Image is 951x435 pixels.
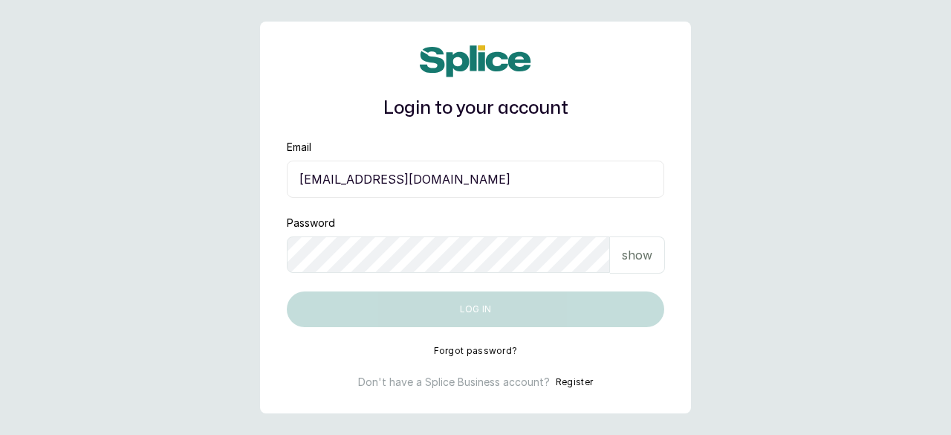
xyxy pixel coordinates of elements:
[622,246,652,264] p: show
[287,161,664,198] input: email@acme.com
[287,140,311,155] label: Email
[287,291,664,327] button: Log in
[287,95,664,122] h1: Login to your account
[287,216,335,231] label: Password
[434,345,518,357] button: Forgot password?
[556,375,593,390] button: Register
[358,375,550,390] p: Don't have a Splice Business account?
